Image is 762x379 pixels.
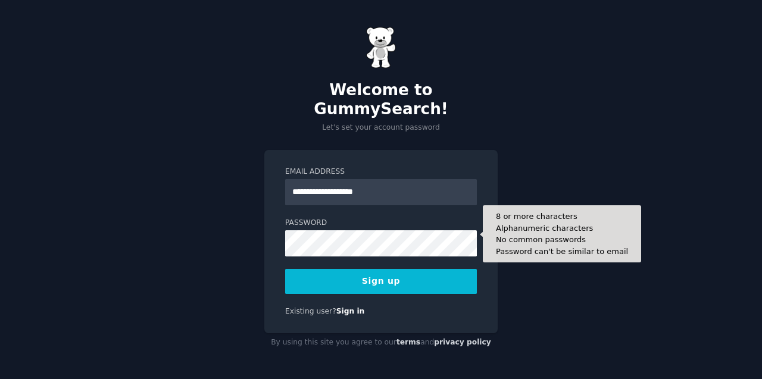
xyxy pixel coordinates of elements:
p: Let's set your account password [264,123,498,133]
div: By using this site you agree to our and [264,333,498,352]
a: Sign in [336,307,365,315]
img: Gummy Bear [366,27,396,68]
h2: Welcome to GummySearch! [264,81,498,118]
label: Email Address [285,167,477,177]
a: privacy policy [434,338,491,346]
a: terms [396,338,420,346]
button: Sign up [285,269,477,294]
span: Existing user? [285,307,336,315]
label: Password [285,218,477,228]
